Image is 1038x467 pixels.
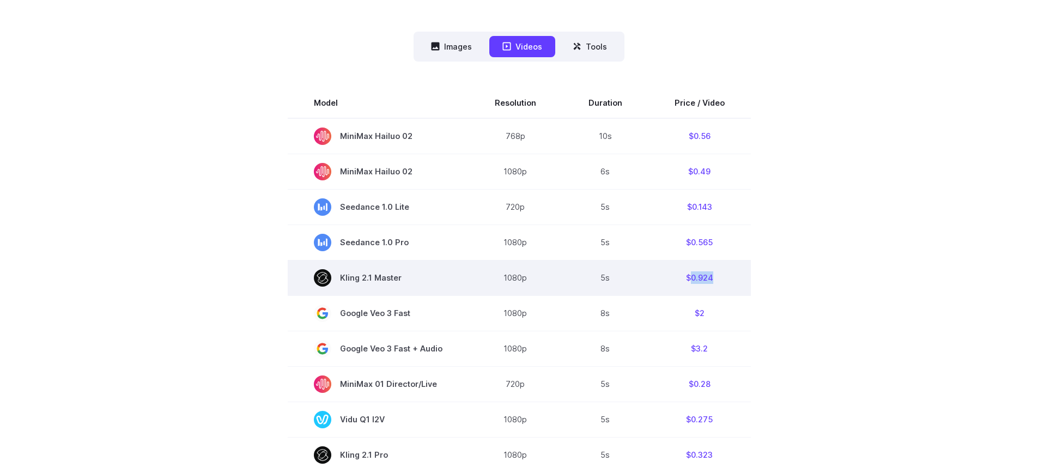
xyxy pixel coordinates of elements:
[314,340,442,357] span: Google Veo 3 Fast + Audio
[314,446,442,464] span: Kling 2.1 Pro
[469,88,562,118] th: Resolution
[648,154,751,189] td: $0.49
[469,402,562,437] td: 1080p
[469,118,562,154] td: 768p
[562,331,648,366] td: 8s
[648,118,751,154] td: $0.56
[314,305,442,322] span: Google Veo 3 Fast
[648,402,751,437] td: $0.275
[562,154,648,189] td: 6s
[562,402,648,437] td: 5s
[469,295,562,331] td: 1080p
[314,269,442,287] span: Kling 2.1 Master
[562,295,648,331] td: 8s
[288,88,469,118] th: Model
[314,198,442,216] span: Seedance 1.0 Lite
[469,331,562,366] td: 1080p
[418,36,485,57] button: Images
[648,225,751,260] td: $0.565
[314,411,442,428] span: Vidu Q1 I2V
[562,189,648,225] td: 5s
[648,331,751,366] td: $3.2
[562,260,648,295] td: 5s
[560,36,620,57] button: Tools
[469,260,562,295] td: 1080p
[314,163,442,180] span: MiniMax Hailuo 02
[562,118,648,154] td: 10s
[469,366,562,402] td: 720p
[469,189,562,225] td: 720p
[648,295,751,331] td: $2
[314,375,442,393] span: MiniMax 01 Director/Live
[469,154,562,189] td: 1080p
[314,128,442,145] span: MiniMax Hailuo 02
[562,88,648,118] th: Duration
[648,260,751,295] td: $0.924
[648,189,751,225] td: $0.143
[648,366,751,402] td: $0.28
[562,366,648,402] td: 5s
[314,234,442,251] span: Seedance 1.0 Pro
[469,225,562,260] td: 1080p
[562,225,648,260] td: 5s
[489,36,555,57] button: Videos
[648,88,751,118] th: Price / Video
